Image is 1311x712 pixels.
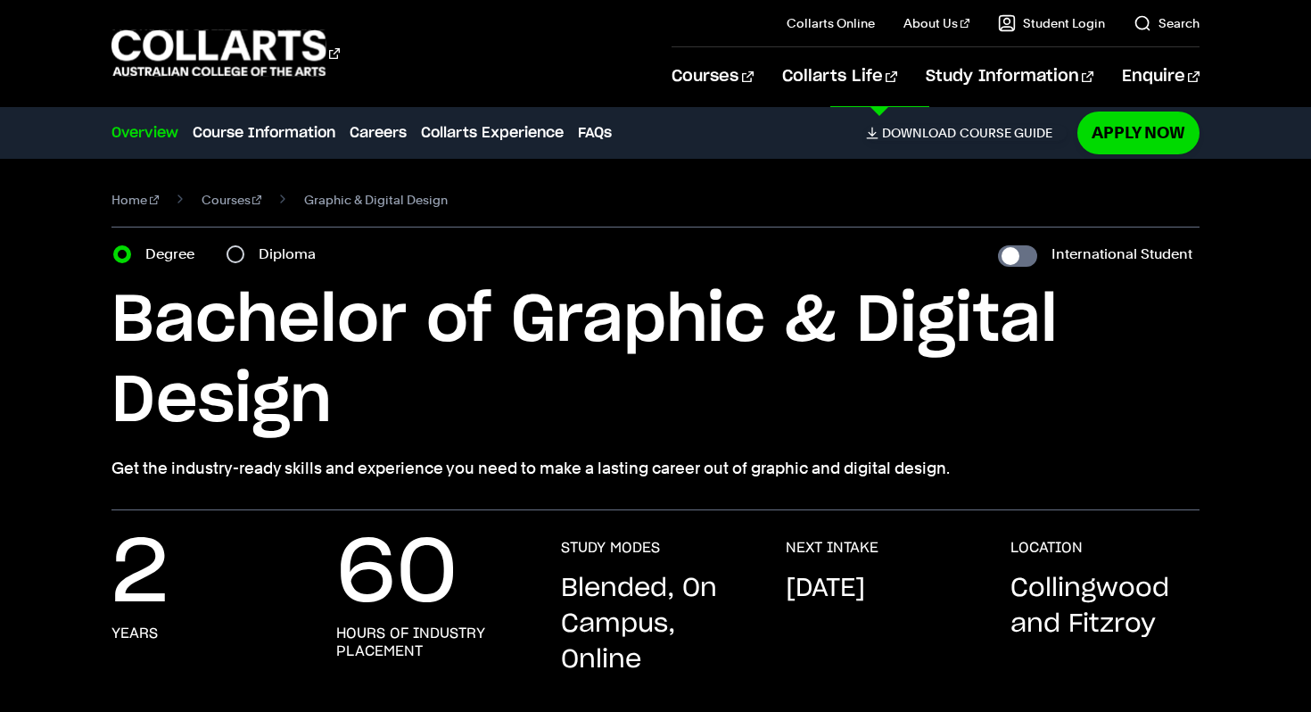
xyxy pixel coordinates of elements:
[786,539,878,557] h3: NEXT INTAKE
[786,571,865,607] p: [DATE]
[111,28,340,79] div: Go to homepage
[1134,14,1200,32] a: Search
[903,14,969,32] a: About Us
[866,125,1067,141] a: DownloadCourse Guide
[336,625,525,660] h3: hours of industry placement
[111,456,1200,481] p: Get the industry-ready skills and experience you need to make a lasting career out of graphic and...
[1077,112,1200,153] a: Apply Now
[350,122,407,144] a: Careers
[421,122,564,144] a: Collarts Experience
[202,187,262,212] a: Courses
[1051,242,1192,267] label: International Student
[672,47,753,106] a: Courses
[882,125,956,141] span: Download
[1010,539,1083,557] h3: LOCATION
[561,539,660,557] h3: STUDY MODES
[926,47,1093,106] a: Study Information
[111,122,178,144] a: Overview
[145,242,205,267] label: Degree
[193,122,335,144] a: Course Information
[336,539,458,610] p: 60
[561,571,750,678] p: Blended, On Campus, Online
[259,242,326,267] label: Diploma
[782,47,897,106] a: Collarts Life
[787,14,875,32] a: Collarts Online
[1122,47,1200,106] a: Enquire
[304,187,448,212] span: Graphic & Digital Design
[1010,571,1200,642] p: Collingwood and Fitzroy
[111,539,169,610] p: 2
[111,625,158,642] h3: years
[578,122,612,144] a: FAQs
[998,14,1105,32] a: Student Login
[111,187,159,212] a: Home
[111,281,1200,442] h1: Bachelor of Graphic & Digital Design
